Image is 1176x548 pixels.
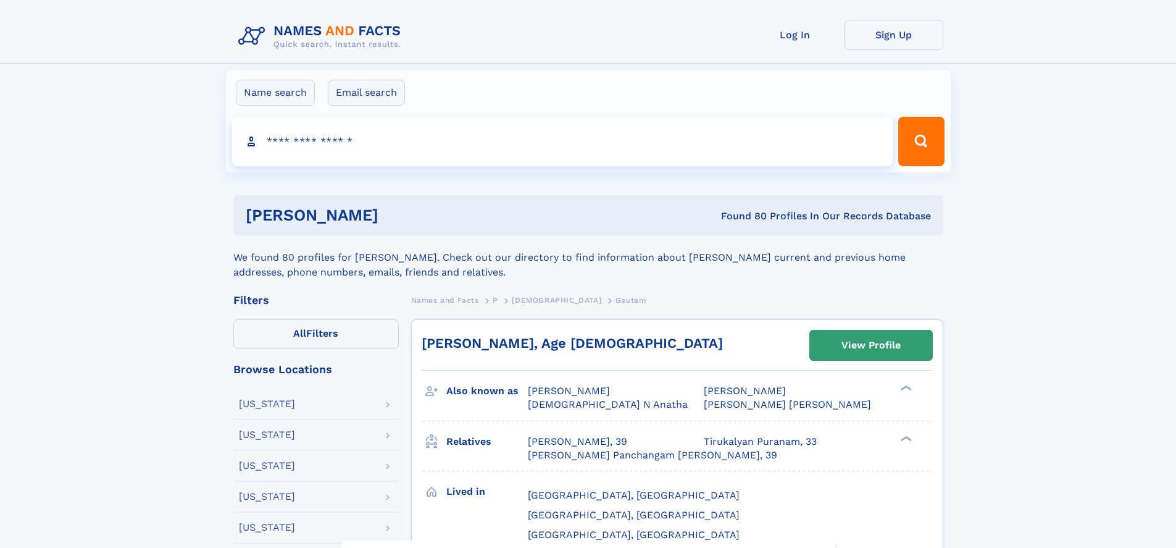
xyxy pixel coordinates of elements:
button: Search Button [898,117,944,166]
span: [PERSON_NAME] [PERSON_NAME] [704,398,871,410]
div: Browse Locations [233,364,399,375]
img: Logo Names and Facts [233,20,411,53]
label: Name search [236,80,315,106]
span: P [493,296,498,305]
span: [DEMOGRAPHIC_DATA] N Anatha [528,398,688,410]
div: ❯ [898,384,912,392]
div: We found 80 profiles for [PERSON_NAME]. Check out our directory to find information about [PERSON... [233,235,943,280]
div: [US_STATE] [239,399,295,409]
span: [DEMOGRAPHIC_DATA] [512,296,601,305]
div: Filters [233,295,399,306]
span: Gautam [615,296,646,305]
h3: Also known as [446,381,528,402]
span: [GEOGRAPHIC_DATA], [GEOGRAPHIC_DATA] [528,509,740,521]
a: Log In [746,20,844,50]
div: [US_STATE] [239,461,295,471]
label: Email search [328,80,405,106]
div: View Profile [841,331,901,360]
input: search input [232,117,893,166]
a: P [493,292,498,308]
a: [DEMOGRAPHIC_DATA] [512,292,601,308]
div: [US_STATE] [239,430,295,440]
h3: Relatives [446,431,528,452]
div: ❯ [898,434,912,442]
span: [PERSON_NAME] [704,385,786,397]
span: All [293,327,306,339]
a: [PERSON_NAME], Age [DEMOGRAPHIC_DATA] [422,335,723,351]
div: [US_STATE] [239,523,295,533]
a: Sign Up [844,20,943,50]
a: View Profile [810,331,932,360]
h1: [PERSON_NAME] [246,208,550,223]
div: [US_STATE] [239,492,295,502]
a: [PERSON_NAME], 39 [528,435,627,449]
span: [GEOGRAPHIC_DATA], [GEOGRAPHIC_DATA] [528,489,740,501]
label: Filters [233,319,399,349]
a: Tirukalyan Puranam, 33 [704,435,817,449]
a: Names and Facts [411,292,479,308]
div: Found 80 Profiles In Our Records Database [549,209,931,223]
span: [PERSON_NAME] [528,385,610,397]
a: [PERSON_NAME] Panchangam [PERSON_NAME], 39 [528,449,777,462]
span: [GEOGRAPHIC_DATA], [GEOGRAPHIC_DATA] [528,529,740,541]
h3: Lived in [446,481,528,502]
